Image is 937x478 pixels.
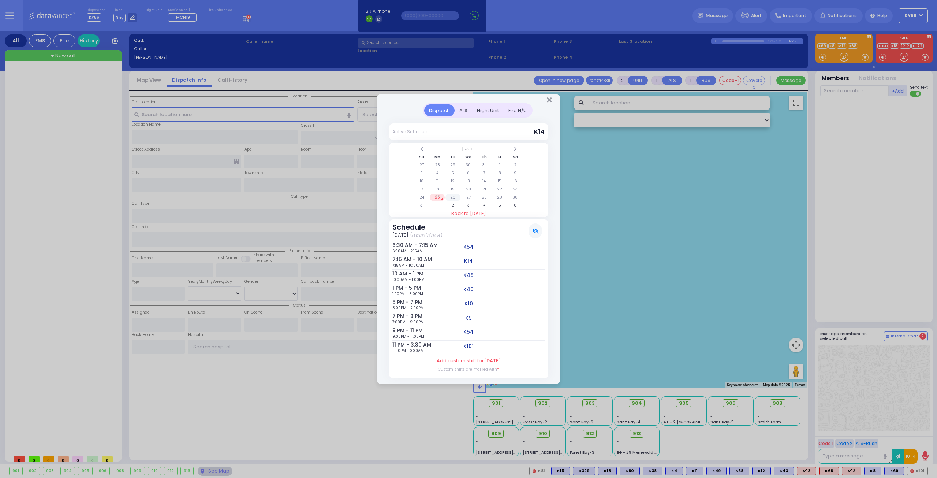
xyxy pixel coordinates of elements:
[430,194,445,201] td: 25
[392,313,412,319] h6: 7 PM - 9 PM
[514,146,517,152] span: Next Month
[477,153,492,161] th: Th
[430,145,507,153] th: Select Month
[392,305,424,311] span: 5:00PM - 7:00PM
[508,202,523,209] td: 6
[477,186,492,193] td: 21
[464,258,473,264] h5: K14
[445,162,460,169] td: 29
[424,104,455,116] div: Dispatch
[472,104,504,116] div: Night Unit
[508,170,523,177] td: 9
[414,202,429,209] td: 31
[414,194,429,201] td: 24
[420,146,423,152] span: Previous Month
[392,277,425,282] span: 10:00AM - 1:00PM
[392,256,412,263] h6: 7:15 AM - 10 AM
[547,96,552,104] button: Close
[508,186,523,193] td: 23
[508,194,523,201] td: 30
[392,263,424,268] span: 7:15AM - 10:00AM
[464,301,473,307] h5: K10
[492,178,507,185] td: 15
[463,329,474,335] h5: K54
[445,153,460,161] th: Tu
[492,170,507,177] td: 8
[414,153,429,161] th: Su
[392,223,442,231] h3: Schedule
[463,244,474,250] h5: K54
[430,162,445,169] td: 28
[504,104,531,116] div: Fire N/U
[392,129,428,135] div: Active Schedule
[508,153,523,161] th: Sa
[461,178,476,185] td: 13
[392,291,423,297] span: 1:00PM - 5:00PM
[477,194,492,201] td: 28
[430,153,445,161] th: Mo
[492,153,507,161] th: Fr
[461,170,476,177] td: 6
[477,178,492,185] td: 14
[492,202,507,209] td: 5
[392,348,424,353] span: 11:00PM - 3:30AM
[445,186,460,193] td: 19
[445,170,460,177] td: 5
[465,315,472,321] h5: K9
[477,202,492,209] td: 4
[508,162,523,169] td: 2
[392,319,424,325] span: 7:00PM - 9:00PM
[392,248,423,254] span: 6:30AM - 7:15AM
[430,178,445,185] td: 11
[392,342,412,348] h6: 11 PM - 3:30 AM
[414,186,429,193] td: 17
[437,357,501,364] label: Add custom shift for
[463,272,474,278] h5: K48
[392,299,412,305] h6: 5 PM - 7 PM
[392,231,408,239] span: [DATE]
[392,285,412,291] h6: 1 PM - 5 PM
[445,194,460,201] td: 26
[461,202,476,209] td: 3
[410,231,443,239] span: (א אלול תשפה)
[455,104,472,116] div: ALS
[445,202,460,209] td: 2
[492,162,507,169] td: 1
[461,186,476,193] td: 20
[461,153,476,161] th: We
[508,178,523,185] td: 16
[430,170,445,177] td: 4
[438,367,499,372] label: Custom shifts are marked with
[445,178,460,185] td: 12
[461,194,476,201] td: 27
[392,271,412,277] h6: 10 AM - 1 PM
[414,178,429,185] td: 10
[477,170,492,177] td: 7
[392,334,424,339] span: 9:00PM - 11:00PM
[484,357,501,364] span: [DATE]
[430,186,445,193] td: 18
[492,186,507,193] td: 22
[389,210,548,217] a: Back to [DATE]
[534,127,545,136] span: K14
[461,162,476,169] td: 30
[414,170,429,177] td: 3
[492,194,507,201] td: 29
[392,242,412,248] h6: 6:30 AM - 7:15 AM
[463,343,474,349] h5: K101
[463,286,474,293] h5: K40
[430,202,445,209] td: 1
[477,162,492,169] td: 31
[392,327,412,334] h6: 9 PM - 11 PM
[414,162,429,169] td: 27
